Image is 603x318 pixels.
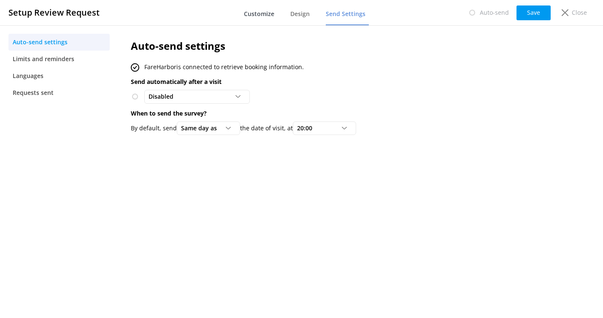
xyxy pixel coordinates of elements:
span: Languages [13,71,43,81]
span: Design [290,10,310,18]
a: Limits and reminders [8,51,110,67]
span: Same day as [181,124,222,133]
span: Customize [244,10,274,18]
span: 20:00 [297,124,317,133]
p: FareHarbor is connected to retrieve booking information. [144,62,304,72]
span: Limits and reminders [13,54,74,64]
span: Auto-send settings [13,38,68,47]
a: Languages [8,67,110,84]
span: Disabled [149,92,178,101]
a: Requests sent [8,84,110,101]
h2: Auto-send settings [131,38,527,54]
p: the date of visit, at [240,124,293,133]
button: Save [516,5,551,20]
a: Auto-send settings [8,34,110,51]
p: By default, send [131,124,177,133]
span: Requests sent [13,88,54,97]
p: Auto-send [480,8,509,17]
h3: Setup Review Request [8,6,100,19]
p: When to send the survey? [131,109,527,118]
span: Send Settings [326,10,365,18]
p: Close [572,8,587,17]
p: Send automatically after a visit [131,77,527,86]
